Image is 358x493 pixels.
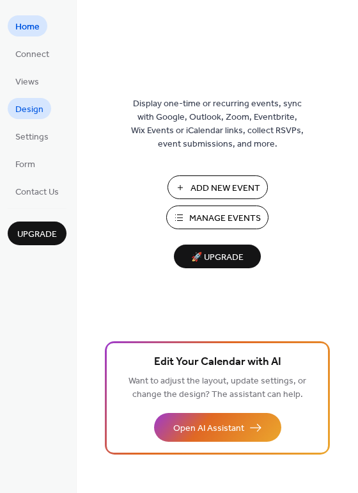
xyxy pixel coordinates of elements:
button: Upgrade [8,222,66,245]
a: Home [8,15,47,36]
span: Views [15,76,39,89]
span: Home [15,20,40,34]
span: Contact Us [15,186,59,199]
span: 🚀 Upgrade [182,249,253,266]
span: Connect [15,48,49,61]
span: Display one-time or recurring events, sync with Google, Outlook, Zoom, Eventbrite, Wix Events or ... [131,97,304,151]
a: Form [8,153,43,174]
button: Manage Events [166,206,268,229]
a: Design [8,98,51,119]
span: Design [15,103,43,117]
button: 🚀 Upgrade [174,245,261,268]
span: Open AI Assistant [173,422,244,435]
a: Contact Us [8,181,66,202]
span: Want to adjust the layout, update settings, or change the design? The assistant can help. [128,373,306,403]
button: Open AI Assistant [154,413,281,442]
span: Edit Your Calendar with AI [154,353,281,371]
span: Manage Events [189,212,261,225]
span: Settings [15,131,49,144]
span: Upgrade [17,228,57,241]
span: Add New Event [191,182,260,195]
a: Views [8,70,47,92]
button: Add New Event [167,175,268,199]
a: Connect [8,43,57,64]
span: Form [15,158,35,172]
a: Settings [8,125,56,147]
